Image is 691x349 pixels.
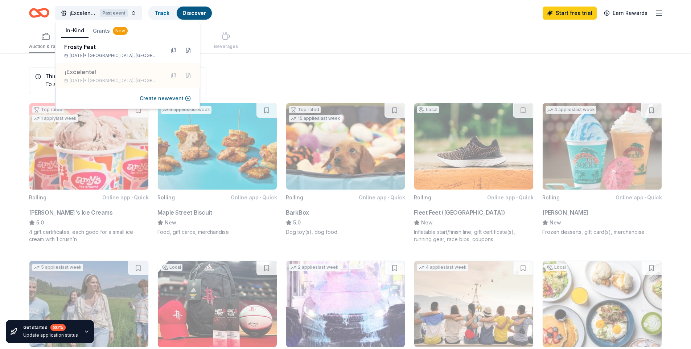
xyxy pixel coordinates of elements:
[55,6,142,20] button: ¡Excelente!Past event
[23,324,78,331] div: Get started
[64,53,159,58] div: [DATE] •
[543,7,597,20] a: Start free trial
[157,103,277,236] button: Image for Maple Street Biscuit6 applieslast weekRollingOnline app•QuickMaple Street BiscuitNewFoo...
[286,103,406,236] button: Image for BarkBoxTop rated15 applieslast weekRollingOnline app•QuickBarkBox5.0Dog toy(s), dog food
[155,10,169,16] a: Track
[140,94,191,103] button: Create newevent
[50,324,66,331] div: 80 %
[35,80,177,88] div: To save donors and apply, please create a new event.
[182,10,206,16] a: Discover
[113,27,128,35] div: New
[64,42,159,51] div: Frosty Fest
[542,103,662,236] button: Image for Bahama Buck's4 applieslast weekRollingOnline app•Quick[PERSON_NAME]NewFrozen desserts, ...
[88,53,159,58] span: [GEOGRAPHIC_DATA], [GEOGRAPHIC_DATA]
[61,24,89,38] button: In-Kind
[29,4,49,21] a: Home
[600,7,652,20] a: Earn Rewards
[148,6,213,20] button: TrackDiscover
[70,9,97,17] span: ¡Excelente!
[89,24,132,37] button: Grants
[23,332,78,338] div: Update application status
[88,78,159,84] span: [GEOGRAPHIC_DATA], [GEOGRAPHIC_DATA]
[64,68,159,76] div: ¡Excelente!
[29,103,149,243] button: Image for Amy's Ice CreamsTop rated1 applylast weekRollingOnline app•Quick[PERSON_NAME]'s Ice Cre...
[414,103,534,243] button: Image for Fleet Feet (Houston)LocalRollingOnline app•QuickFleet Feet ([GEOGRAPHIC_DATA])NewInflat...
[100,9,128,17] div: Past event
[64,78,159,84] div: [DATE] •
